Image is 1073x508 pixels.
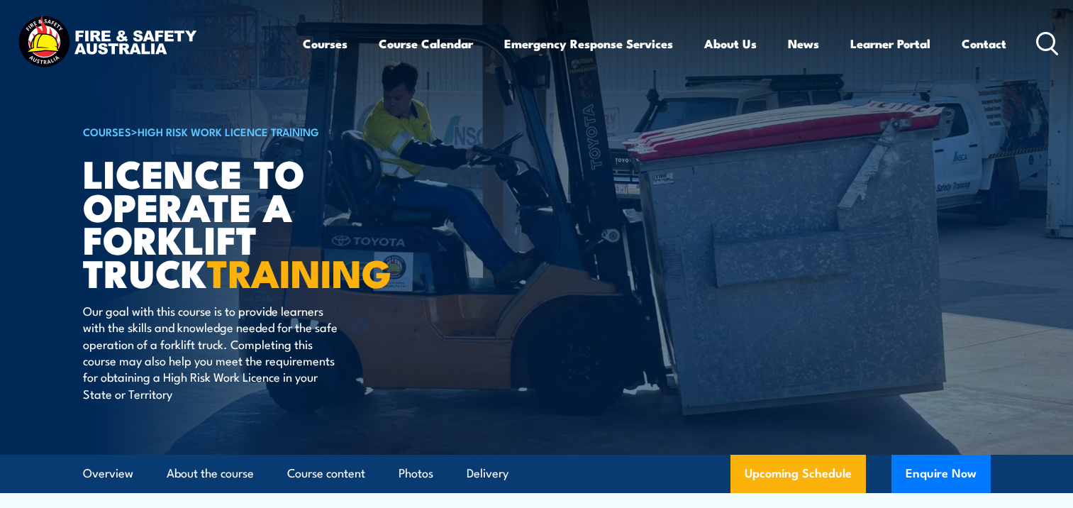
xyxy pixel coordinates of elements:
[891,455,991,493] button: Enquire Now
[83,455,133,492] a: Overview
[303,25,348,62] a: Courses
[504,25,673,62] a: Emergency Response Services
[399,455,433,492] a: Photos
[83,156,433,289] h1: Licence to operate a forklift truck
[138,123,319,139] a: High Risk Work Licence Training
[850,25,930,62] a: Learner Portal
[704,25,757,62] a: About Us
[730,455,866,493] a: Upcoming Schedule
[83,123,433,140] h6: >
[207,242,391,301] strong: TRAINING
[287,455,365,492] a: Course content
[467,455,508,492] a: Delivery
[83,123,131,139] a: COURSES
[167,455,254,492] a: About the course
[379,25,473,62] a: Course Calendar
[962,25,1006,62] a: Contact
[83,302,342,402] p: Our goal with this course is to provide learners with the skills and knowledge needed for the saf...
[788,25,819,62] a: News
